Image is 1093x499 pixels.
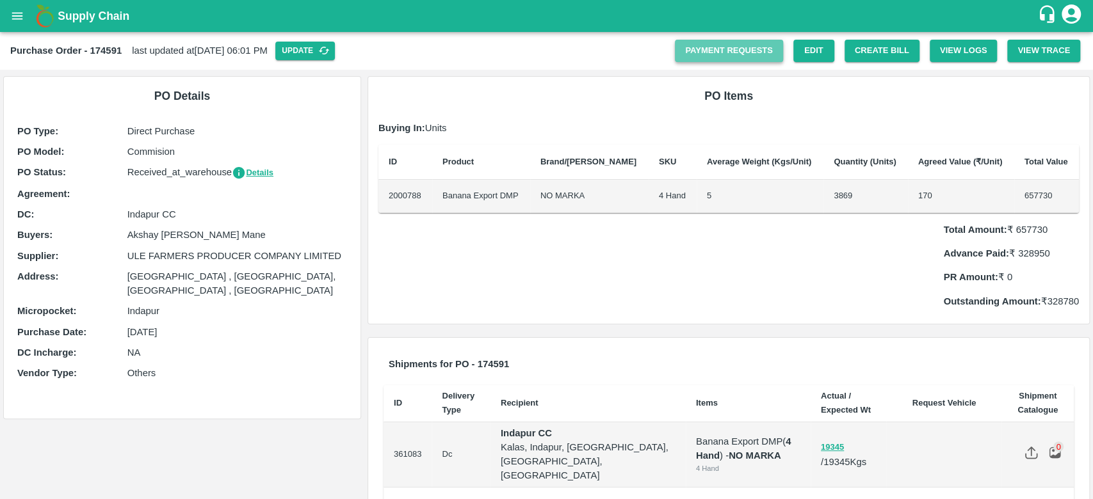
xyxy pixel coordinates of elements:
[17,189,70,199] b: Agreement:
[1024,446,1038,459] img: share
[1053,441,1064,452] div: 0
[378,123,425,133] b: Buying In:
[432,422,490,487] td: Dc
[432,180,530,213] td: Banana Export DMP
[378,180,432,213] td: 2000788
[1014,180,1079,213] td: 657730
[127,269,347,298] p: [GEOGRAPHIC_DATA] , [GEOGRAPHIC_DATA], [GEOGRAPHIC_DATA] , [GEOGRAPHIC_DATA]
[10,45,122,56] b: Purchase Order - 174591
[127,304,347,318] p: Indapur
[14,87,350,105] h6: PO Details
[58,7,1037,25] a: Supply Chain
[707,157,811,166] b: Average Weight (Kgs/Unit)
[530,180,649,213] td: NO MARKA
[275,42,335,60] button: Update
[3,1,32,31] button: open drawer
[17,209,34,219] b: DC :
[1060,3,1083,29] div: account of current user
[943,270,1079,284] p: ₹ 0
[127,249,347,263] p: ULE FARMERS PRODUCER COMPANY LIMITED
[127,345,347,360] p: NA
[17,368,77,378] b: Vendor Type :
[378,87,1079,105] h6: PO Items
[442,157,474,166] b: Product
[845,40,919,62] button: Create Bill
[501,398,538,408] b: Recipient
[127,165,347,180] p: Received_at_warehouse
[17,327,86,337] b: Purchase Date :
[821,440,876,469] p: / 19345 Kgs
[930,40,998,62] button: View Logs
[943,272,998,282] b: PR Amount:
[696,398,718,408] b: Items
[389,157,397,166] b: ID
[823,180,908,213] td: 3869
[394,398,402,408] b: ID
[127,207,347,221] p: Indapur CC
[127,145,347,159] p: Commision
[17,271,58,281] b: Address :
[17,167,66,177] b: PO Status :
[127,366,347,380] p: Others
[675,40,783,62] a: Payment Requests
[17,347,76,358] b: DC Incharge :
[793,40,834,62] a: Edit
[10,42,675,60] div: last updated at [DATE] 06:01 PM
[697,180,823,213] td: 5
[918,157,1003,166] b: Agreed Value (₹/Unit)
[908,180,1014,213] td: 170
[127,325,347,339] p: [DATE]
[58,10,129,22] b: Supply Chain
[540,157,636,166] b: Brand/[PERSON_NAME]
[696,434,800,463] p: Banana Export DMP ( ) -
[442,391,474,415] b: Delivery Type
[1048,446,1062,459] img: preview
[943,223,1079,237] p: ₹ 657730
[501,440,676,483] p: Kalas, Indapur, [GEOGRAPHIC_DATA], [GEOGRAPHIC_DATA], [GEOGRAPHIC_DATA]
[943,246,1079,260] p: ₹ 328950
[17,126,58,136] b: PO Type :
[127,124,347,138] p: Direct Purchase
[943,294,1079,308] p: ₹ 328780
[943,225,1007,235] b: Total Amount:
[1037,4,1060,28] div: customer-support
[17,306,76,316] b: Micropocket :
[389,359,509,369] b: Shipments for PO - 174591
[501,428,552,438] strong: Indapur CC
[912,398,976,408] b: Request Vehicle
[1007,40,1080,62] button: View Trace
[384,422,432,487] td: 361083
[649,180,697,213] td: 4 Hand
[232,166,273,180] button: Details
[17,230,53,240] b: Buyers :
[729,450,781,461] strong: NO MARKA
[17,251,58,261] b: Supplier :
[943,248,1008,258] b: Advance Paid:
[659,157,676,166] b: SKU
[696,463,800,474] div: 4 Hand
[943,296,1040,306] b: Outstanding Amount:
[127,228,347,242] p: Akshay [PERSON_NAME] Mane
[696,436,794,461] b: 4 Hand
[378,121,1079,135] p: Units
[821,440,844,455] button: 19345
[17,147,64,157] b: PO Model :
[821,391,871,415] b: Actual / Expected Wt
[1024,157,1068,166] b: Total Value
[834,157,896,166] b: Quantity (Units)
[1017,391,1058,415] b: Shipment Catalogue
[32,3,58,29] img: logo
